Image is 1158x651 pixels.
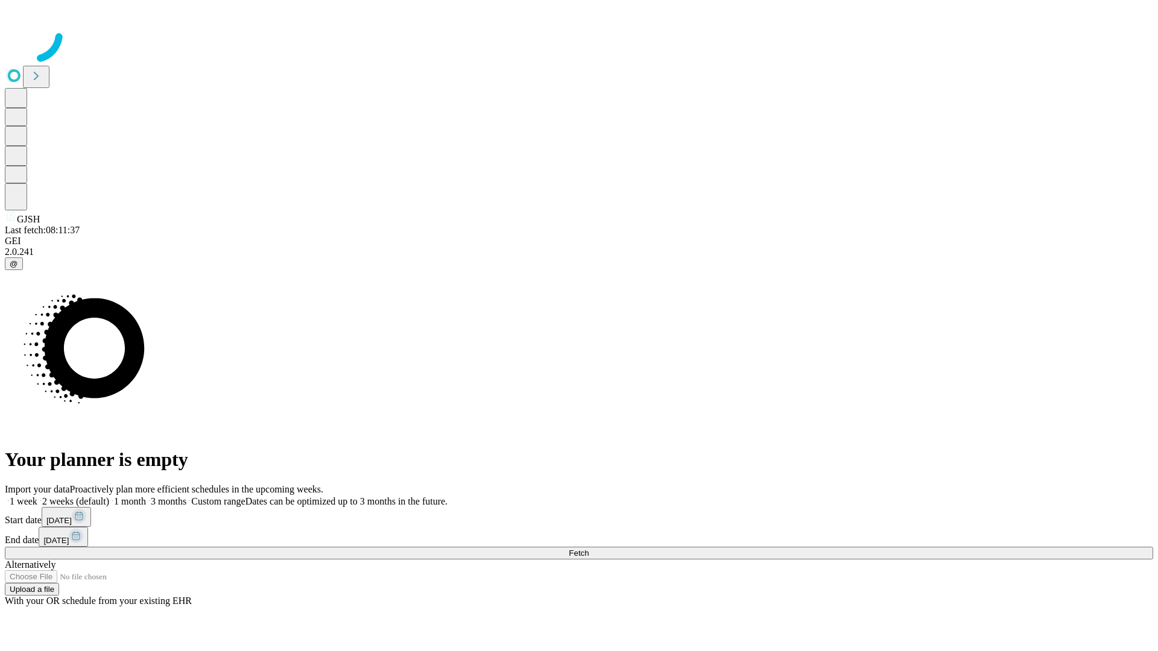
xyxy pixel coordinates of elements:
[151,496,186,506] span: 3 months
[5,484,70,494] span: Import your data
[10,259,18,268] span: @
[5,257,23,270] button: @
[43,536,69,545] span: [DATE]
[46,516,72,525] span: [DATE]
[42,496,109,506] span: 2 weeks (default)
[70,484,323,494] span: Proactively plan more efficient schedules in the upcoming weeks.
[42,507,91,527] button: [DATE]
[5,225,80,235] span: Last fetch: 08:11:37
[5,596,192,606] span: With your OR schedule from your existing EHR
[5,236,1153,247] div: GEI
[114,496,146,506] span: 1 month
[17,214,40,224] span: GJSH
[10,496,37,506] span: 1 week
[5,507,1153,527] div: Start date
[5,547,1153,559] button: Fetch
[569,549,589,558] span: Fetch
[5,448,1153,471] h1: Your planner is empty
[5,247,1153,257] div: 2.0.241
[5,527,1153,547] div: End date
[39,527,88,547] button: [DATE]
[5,559,55,570] span: Alternatively
[5,583,59,596] button: Upload a file
[191,496,245,506] span: Custom range
[245,496,448,506] span: Dates can be optimized up to 3 months in the future.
